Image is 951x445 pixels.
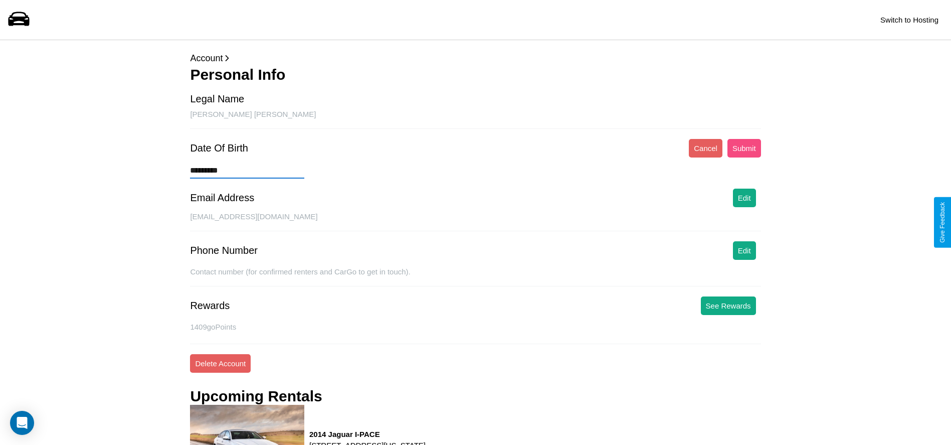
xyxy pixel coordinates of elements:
div: Give Feedback [939,202,946,243]
p: Account [190,50,760,66]
button: Switch to Hosting [875,11,943,29]
div: Contact number (for confirmed renters and CarGo to get in touch). [190,267,760,286]
div: Phone Number [190,245,258,256]
div: Email Address [190,192,254,204]
div: Date Of Birth [190,142,248,154]
h3: Upcoming Rentals [190,388,322,405]
button: Submit [727,139,761,158]
button: Edit [733,241,756,260]
button: Edit [733,189,756,207]
div: Legal Name [190,93,244,105]
button: See Rewards [701,296,756,315]
div: Rewards [190,300,230,312]
h3: Personal Info [190,66,760,83]
div: [PERSON_NAME] [PERSON_NAME] [190,110,760,129]
div: Open Intercom Messenger [10,411,34,435]
button: Cancel [689,139,722,158]
button: Delete Account [190,354,251,373]
div: [EMAIL_ADDRESS][DOMAIN_NAME] [190,212,760,231]
p: 1409 goPoints [190,320,760,334]
h3: 2014 Jaguar I-PACE [309,430,426,438]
